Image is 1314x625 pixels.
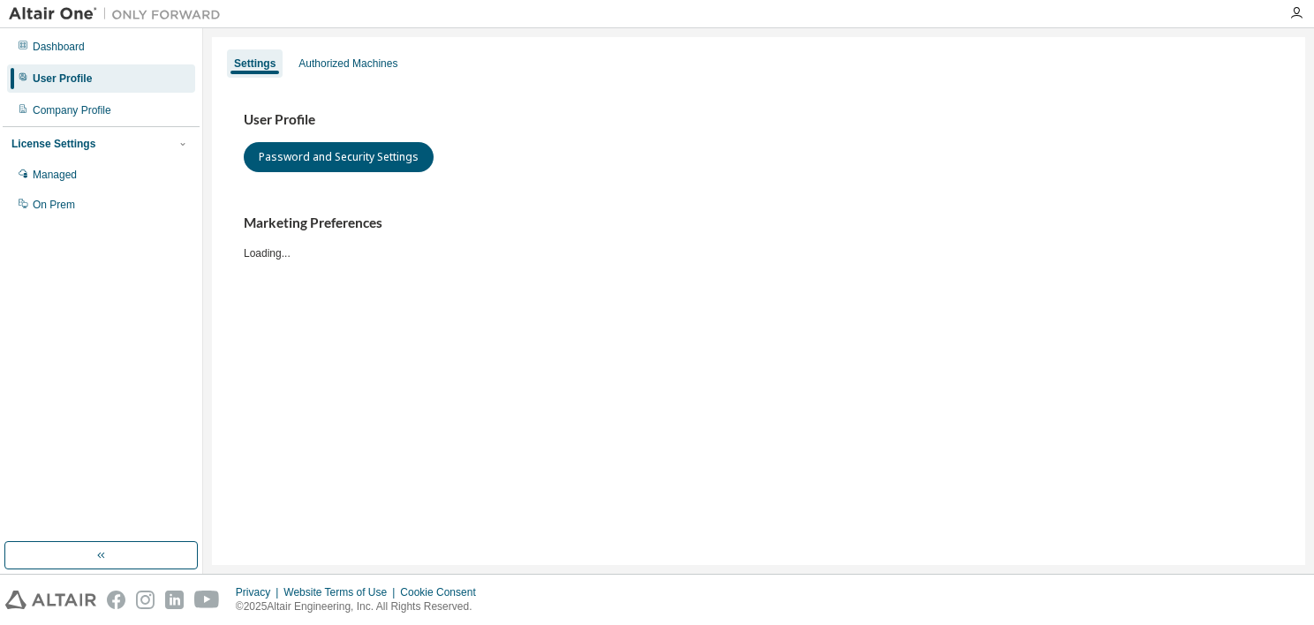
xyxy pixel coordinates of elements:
[244,215,1273,260] div: Loading...
[136,591,155,609] img: instagram.svg
[244,215,1273,232] h3: Marketing Preferences
[33,40,85,54] div: Dashboard
[33,198,75,212] div: On Prem
[400,585,486,599] div: Cookie Consent
[11,137,95,151] div: License Settings
[244,142,434,172] button: Password and Security Settings
[33,72,92,86] div: User Profile
[236,599,487,614] p: © 2025 Altair Engineering, Inc. All Rights Reserved.
[244,111,1273,129] h3: User Profile
[9,5,230,23] img: Altair One
[283,585,400,599] div: Website Terms of Use
[5,591,96,609] img: altair_logo.svg
[165,591,184,609] img: linkedin.svg
[194,591,220,609] img: youtube.svg
[33,168,77,182] div: Managed
[236,585,283,599] div: Privacy
[298,56,397,71] div: Authorized Machines
[234,56,276,71] div: Settings
[107,591,125,609] img: facebook.svg
[33,103,111,117] div: Company Profile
